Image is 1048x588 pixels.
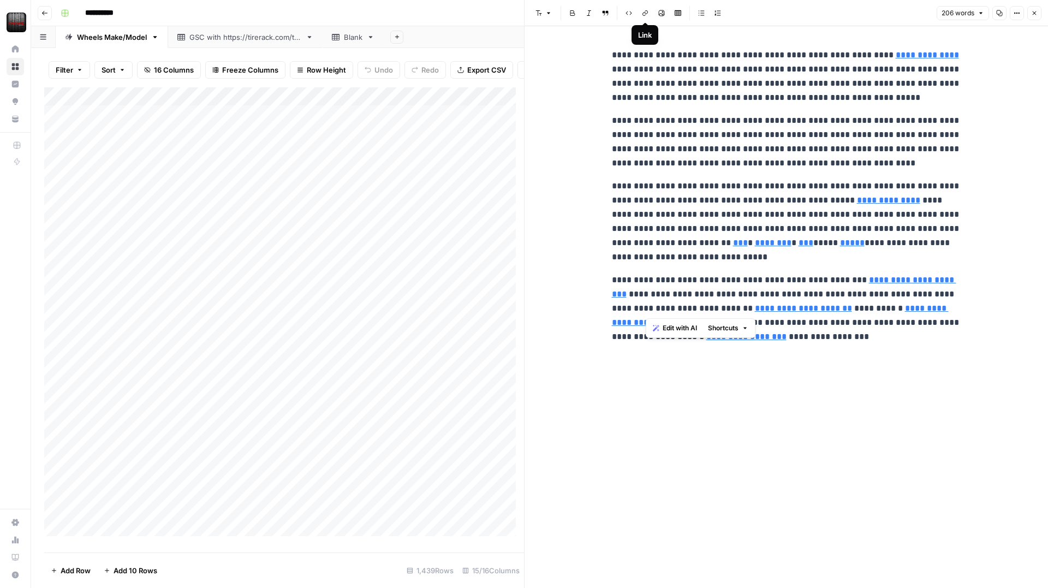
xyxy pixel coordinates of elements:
button: Shortcuts [704,321,753,335]
button: Redo [404,61,446,79]
a: Home [7,40,24,58]
span: Export CSV [467,64,506,75]
a: Wheels Make/Model [56,26,168,48]
button: Freeze Columns [205,61,285,79]
div: GSC with [URL][DOMAIN_NAME] [189,32,301,43]
button: 16 Columns [137,61,201,79]
a: Browse [7,58,24,75]
span: Filter [56,64,73,75]
div: Blank [344,32,362,43]
span: Shortcuts [708,323,739,333]
button: Help + Support [7,566,24,584]
div: 15/16 Columns [458,562,524,579]
span: Undo [374,64,393,75]
button: Add 10 Rows [97,562,164,579]
span: 206 words [942,8,974,18]
div: Wheels Make/Model [77,32,147,43]
a: Settings [7,514,24,531]
span: 16 Columns [154,64,194,75]
button: Workspace: Tire Rack [7,9,24,36]
a: GSC with [URL][DOMAIN_NAME] [168,26,323,48]
img: Tire Rack Logo [7,13,26,32]
span: Edit with AI [663,323,697,333]
span: Add Row [61,565,91,576]
a: Your Data [7,110,24,128]
button: 206 words [937,6,989,20]
button: Edit with AI [648,321,701,335]
span: Add 10 Rows [114,565,157,576]
a: Blank [323,26,384,48]
a: Usage [7,531,24,549]
a: Opportunities [7,93,24,110]
button: Row Height [290,61,353,79]
button: Filter [49,61,90,79]
a: Insights [7,75,24,93]
span: Row Height [307,64,346,75]
div: 1,439 Rows [402,562,458,579]
a: Learning Hub [7,549,24,566]
span: Sort [102,64,116,75]
span: Redo [421,64,439,75]
button: Add Row [44,562,97,579]
button: Sort [94,61,133,79]
button: Export CSV [450,61,513,79]
span: Freeze Columns [222,64,278,75]
div: Link [638,29,652,40]
button: Undo [358,61,400,79]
